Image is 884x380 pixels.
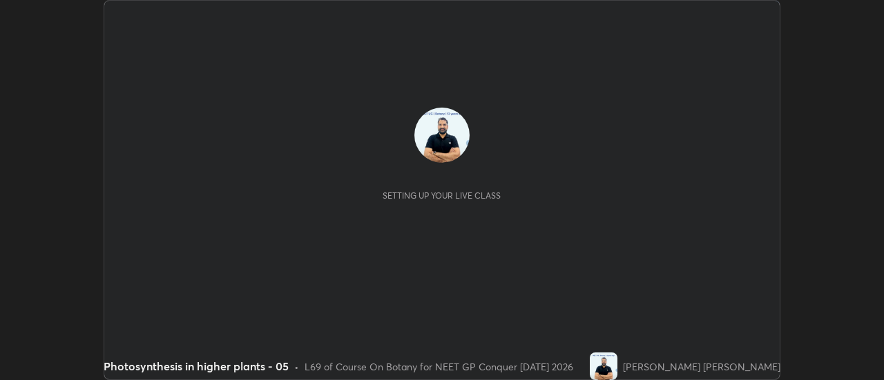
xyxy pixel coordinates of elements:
[305,359,573,374] div: L69 of Course On Botany for NEET GP Conquer [DATE] 2026
[104,358,289,374] div: Photosynthesis in higher plants - 05
[383,190,501,201] div: Setting up your live class
[414,108,470,163] img: 11c413ee5bf54932a542f26ff398001b.jpg
[590,352,617,380] img: 11c413ee5bf54932a542f26ff398001b.jpg
[294,359,299,374] div: •
[623,359,780,374] div: [PERSON_NAME] [PERSON_NAME]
